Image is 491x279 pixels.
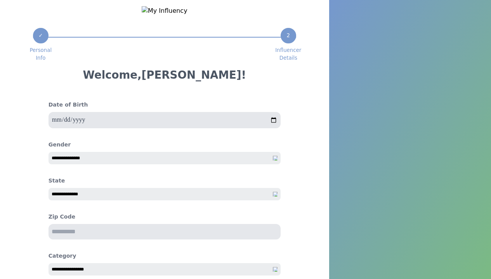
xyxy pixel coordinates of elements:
h3: Welcome, [PERSON_NAME] ! [33,68,296,82]
h4: State [49,177,281,185]
div: ✓ [33,28,49,43]
span: Personal Info [29,46,52,62]
h4: Zip Code [49,213,281,221]
h4: Gender [49,141,281,149]
img: My Influency [142,6,187,15]
span: Influencer Details [275,46,301,62]
div: 2 [281,28,296,43]
h4: Category [49,252,281,260]
h4: Date of Birth [49,101,281,109]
